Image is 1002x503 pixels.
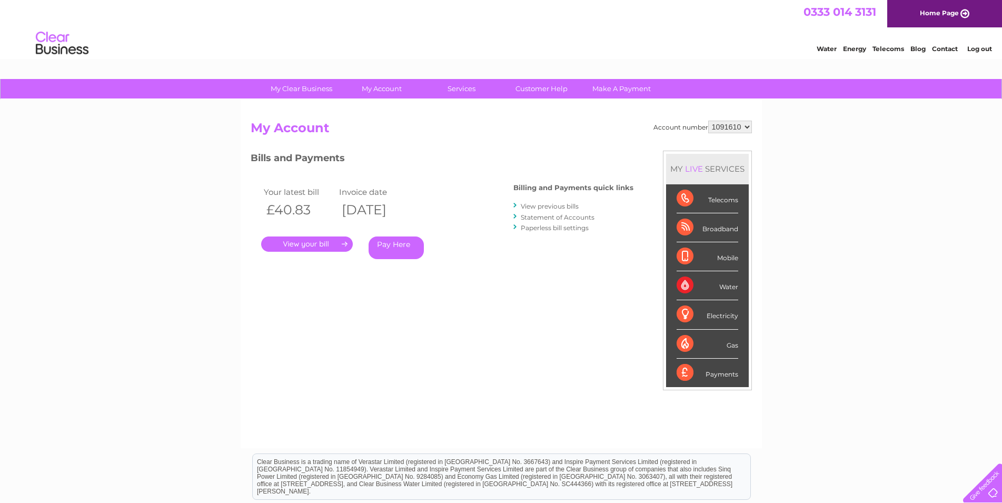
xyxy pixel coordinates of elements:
[521,224,589,232] a: Paperless bill settings
[677,242,738,271] div: Mobile
[677,330,738,359] div: Gas
[251,151,633,169] h3: Bills and Payments
[336,185,412,199] td: Invoice date
[677,213,738,242] div: Broadband
[872,45,904,53] a: Telecoms
[932,45,958,53] a: Contact
[653,121,752,133] div: Account number
[261,199,337,221] th: £40.83
[261,236,353,252] a: .
[677,184,738,213] div: Telecoms
[498,79,585,98] a: Customer Help
[521,213,594,221] a: Statement of Accounts
[677,300,738,329] div: Electricity
[843,45,866,53] a: Energy
[677,271,738,300] div: Water
[258,79,345,98] a: My Clear Business
[803,5,876,18] a: 0333 014 3131
[513,184,633,192] h4: Billing and Payments quick links
[817,45,837,53] a: Water
[578,79,665,98] a: Make A Payment
[683,164,705,174] div: LIVE
[521,202,579,210] a: View previous bills
[251,121,752,141] h2: My Account
[967,45,992,53] a: Log out
[35,27,89,60] img: logo.png
[418,79,505,98] a: Services
[910,45,926,53] a: Blog
[677,359,738,387] div: Payments
[253,6,750,51] div: Clear Business is a trading name of Verastar Limited (registered in [GEOGRAPHIC_DATA] No. 3667643...
[666,154,749,184] div: MY SERVICES
[336,199,412,221] th: [DATE]
[338,79,425,98] a: My Account
[369,236,424,259] a: Pay Here
[261,185,337,199] td: Your latest bill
